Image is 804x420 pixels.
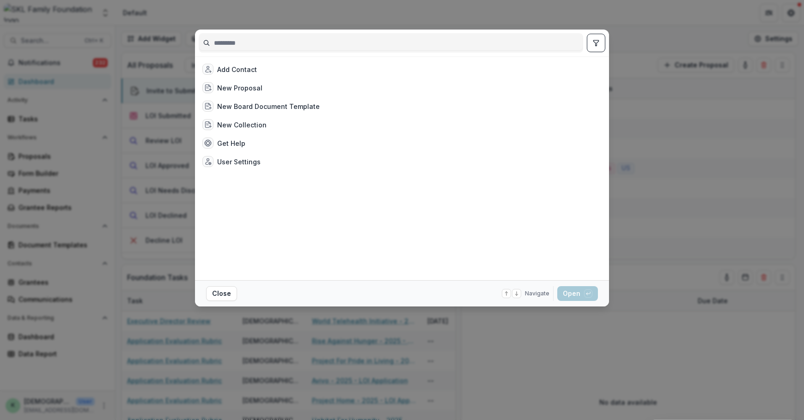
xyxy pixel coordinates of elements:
[525,289,549,298] span: Navigate
[217,102,320,111] div: New Board Document Template
[587,34,605,52] button: toggle filters
[206,286,237,301] button: Close
[557,286,598,301] button: Open
[217,138,245,148] div: Get Help
[217,65,257,74] div: Add Contact
[217,83,262,93] div: New Proposal
[217,120,267,130] div: New Collection
[217,157,261,167] div: User Settings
